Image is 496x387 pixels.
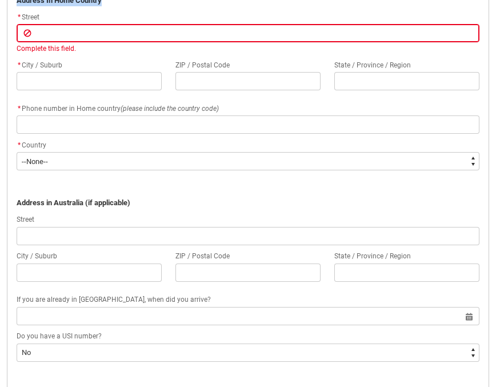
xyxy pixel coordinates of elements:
span: Street [17,216,34,224]
span: City / Suburb [17,252,57,260]
strong: Address in Australia (if applicable) [17,198,130,207]
span: City / Suburb [17,61,62,69]
span: State / Province / Region [334,61,411,69]
span: Phone number in Home country [17,105,219,113]
em: (please include the country code) [121,105,219,113]
span: State / Province / Region [334,252,411,260]
abbr: required [18,13,21,21]
span: Do you have a USI number? [17,332,102,340]
span: Country [22,141,46,149]
span: If you are already in [GEOGRAPHIC_DATA], when did you arrive? [17,296,211,304]
abbr: required [18,141,21,149]
span: Street [17,13,39,21]
abbr: required [18,105,21,113]
div: Complete this field. [17,43,479,54]
span: ZIP / Postal Code [175,252,230,260]
abbr: required [18,61,21,69]
span: ZIP / Postal Code [175,61,230,69]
